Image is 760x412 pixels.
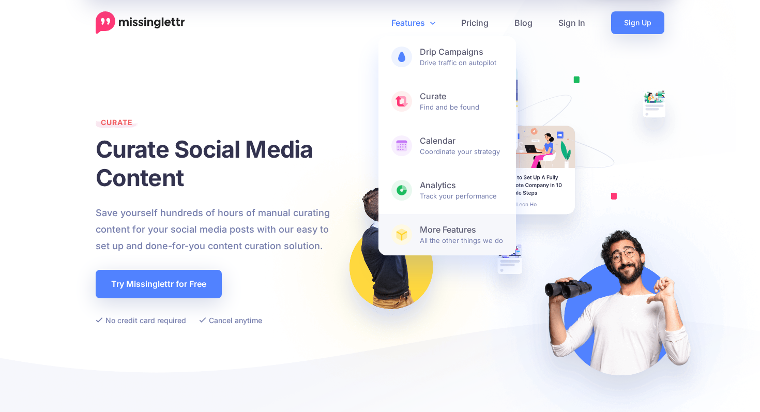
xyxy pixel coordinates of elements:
a: Features [378,11,448,34]
b: Drip Campaigns [420,47,503,57]
a: Blog [501,11,545,34]
li: Cancel anytime [199,314,262,327]
span: Find and be found [420,91,503,112]
span: Track your performance [420,180,503,201]
a: CurateFind and be found [378,81,516,122]
a: Try Missinglettr for Free [96,270,222,298]
a: Sign Up [611,11,664,34]
b: Curate [420,91,503,102]
a: AnalyticsTrack your performance [378,170,516,211]
b: Analytics [420,180,503,191]
a: Pricing [448,11,501,34]
b: Calendar [420,135,503,146]
a: Drip CampaignsDrive traffic on autopilot [378,36,516,78]
a: Home [96,11,185,34]
li: No credit card required [96,314,186,327]
a: CalendarCoordinate your strategy [378,125,516,166]
span: All the other things we do [420,224,503,245]
a: Sign In [545,11,598,34]
h1: Curate Social Media Content [96,135,341,192]
span: Drive traffic on autopilot [420,47,503,67]
span: Coordinate your strategy [420,135,503,156]
div: Features [378,36,516,255]
b: More Features [420,224,503,235]
p: Save yourself hundreds of hours of manual curating content for your social media posts with our e... [96,205,341,254]
span: Curate [96,118,138,132]
a: More FeaturesAll the other things we do [378,214,516,255]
